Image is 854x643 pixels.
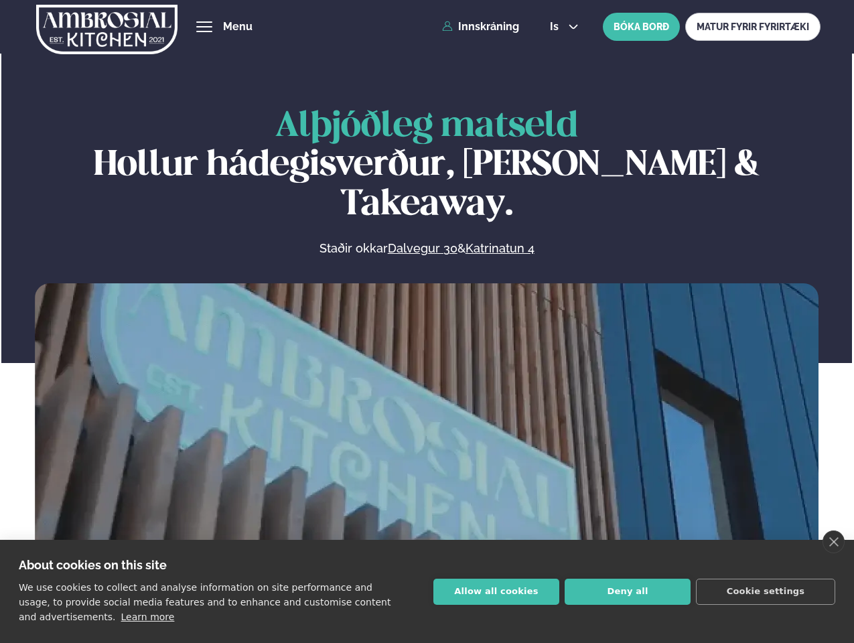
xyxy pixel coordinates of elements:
p: Staðir okkar & [173,240,680,257]
a: Dalvegur 30 [388,240,457,257]
a: close [823,530,845,553]
p: We use cookies to collect and analyse information on site performance and usage, to provide socia... [19,582,390,622]
a: Innskráning [442,21,519,33]
button: BÓKA BORÐ [603,13,680,41]
a: MATUR FYRIR FYRIRTÆKI [685,13,821,41]
button: is [539,21,589,32]
button: hamburger [196,19,212,35]
a: Katrinatun 4 [466,240,535,257]
button: Allow all cookies [433,579,559,605]
span: Alþjóðleg matseld [275,110,578,143]
a: Learn more [121,612,175,622]
button: Deny all [565,579,691,605]
strong: About cookies on this site [19,558,167,572]
button: Cookie settings [696,579,835,605]
span: is [550,21,563,32]
img: logo [36,2,177,57]
h1: Hollur hádegisverður, [PERSON_NAME] & Takeaway. [35,107,819,224]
